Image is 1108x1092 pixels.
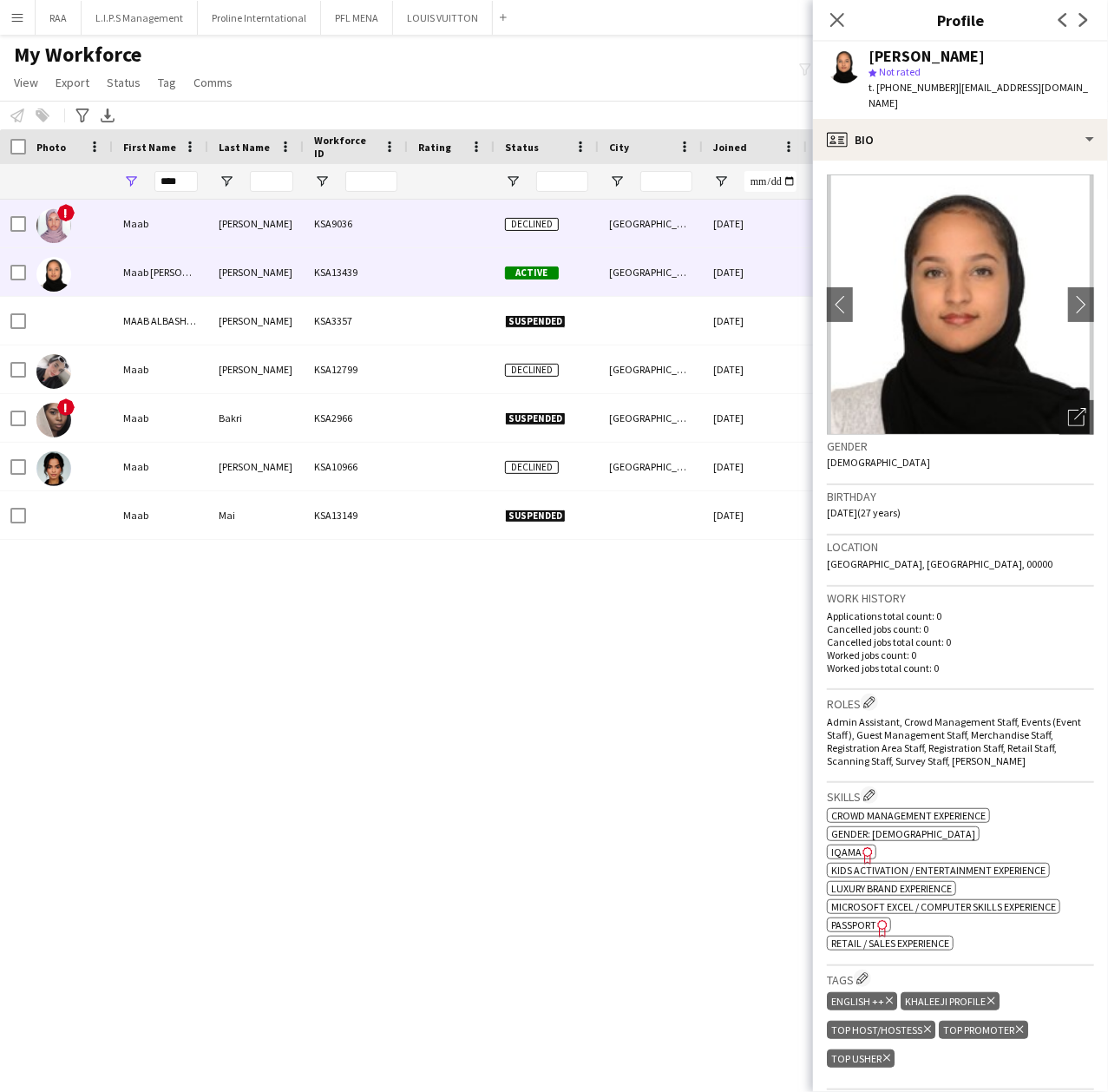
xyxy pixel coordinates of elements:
div: [PERSON_NAME] [208,200,304,247]
div: [PERSON_NAME] [869,49,985,64]
div: TOP USHER [827,1049,895,1068]
img: Maab Ibrahim [36,451,71,486]
a: Comms [187,71,239,94]
span: Not rated [879,65,921,78]
button: RAA [36,1,82,35]
span: My Workforce [14,42,141,68]
span: Kids activation / Entertainment experience [831,864,1046,877]
div: Maab [113,200,208,247]
p: Worked jobs count: 0 [827,648,1094,661]
span: Suspended [505,412,566,425]
div: Maab [113,491,208,539]
input: First Name Filter Input [154,171,198,192]
h3: Skills [827,786,1094,805]
span: ! [57,398,75,416]
div: [GEOGRAPHIC_DATA] [599,394,703,442]
div: [PERSON_NAME] [208,297,304,345]
div: MAAB ALBASHEIR [113,297,208,345]
div: Open photos pop-in [1059,400,1094,435]
a: Tag [151,71,183,94]
p: Cancelled jobs count: 0 [827,622,1094,635]
button: Proline Interntational [198,1,321,35]
div: KSA12799 [304,345,408,393]
span: Gender: [DEMOGRAPHIC_DATA] [831,827,975,840]
img: Crew avatar or photo [827,174,1094,435]
span: Crowd management experience [831,809,986,822]
div: KHALEEJI PROFILE [901,992,999,1010]
div: [PERSON_NAME] [208,443,304,490]
button: PFL MENA [321,1,393,35]
button: Open Filter Menu [314,174,330,189]
div: KSA3357 [304,297,408,345]
div: Bakri [208,394,304,442]
div: Maab [PERSON_NAME] [113,248,208,296]
div: TOP PROMOTER [939,1021,1027,1039]
span: First Name [123,141,176,154]
div: [PERSON_NAME] [208,345,304,393]
span: Retail / Sales experience [831,937,949,950]
h3: Tags [827,970,1094,988]
div: [GEOGRAPHIC_DATA] [599,443,703,490]
span: Tag [158,75,176,90]
button: Open Filter Menu [609,174,625,189]
a: Export [49,71,96,94]
button: L.I.P.S Management [82,1,198,35]
input: City Filter Input [640,171,692,192]
span: Photo [36,141,66,154]
div: [DATE] [703,248,807,296]
h3: Work history [827,590,1094,606]
span: Declined [505,461,559,474]
div: Maab [113,443,208,490]
div: ENGLISH ++ [827,992,897,1010]
app-action-btn: Advanced filters [72,105,93,126]
p: Applications total count: 0 [827,609,1094,622]
div: Maab [113,394,208,442]
span: City [609,141,629,154]
img: Maab Bakri [36,403,71,437]
div: [DATE] [703,297,807,345]
p: Worked jobs total count: 0 [827,661,1094,674]
span: Declined [505,218,559,231]
span: Admin Assistant, Crowd Management Staff, Events (Event Staff), Guest Management Staff, Merchandis... [827,715,1081,767]
p: Cancelled jobs total count: 0 [827,635,1094,648]
div: [GEOGRAPHIC_DATA] [599,345,703,393]
input: Status Filter Input [536,171,588,192]
div: Mai [208,491,304,539]
h3: Gender [827,438,1094,454]
app-action-btn: Export XLSX [97,105,118,126]
span: Rating [418,141,451,154]
a: View [7,71,45,94]
span: t. [PHONE_NUMBER] [869,81,959,94]
div: KSA10966 [304,443,408,490]
span: [DEMOGRAPHIC_DATA] [827,456,930,469]
span: Passport [831,918,876,931]
button: Open Filter Menu [505,174,521,189]
div: [DATE] [703,491,807,539]
input: Joined Filter Input [744,171,797,192]
span: Export [56,75,89,90]
div: [DATE] [703,394,807,442]
span: Last Name [219,141,270,154]
span: Comms [193,75,233,90]
div: KSA13439 [304,248,408,296]
span: Microsoft Excel / Computer skills experience [831,900,1056,913]
input: Last Name Filter Input [250,171,293,192]
span: Joined [713,141,747,154]
img: Maab Adil Hassan [36,257,71,292]
div: [GEOGRAPHIC_DATA] [599,200,703,247]
h3: Profile [813,9,1108,31]
img: Maab Adil [36,208,71,243]
span: | [EMAIL_ADDRESS][DOMAIN_NAME] [869,81,1088,109]
div: KSA13149 [304,491,408,539]
div: [DATE] [703,443,807,490]
div: [GEOGRAPHIC_DATA] [599,248,703,296]
span: Declined [505,364,559,377]
span: Status [107,75,141,90]
span: Suspended [505,510,566,523]
span: Luxury brand experience [831,882,952,895]
h3: Roles [827,694,1094,712]
button: LOUIS VUITTON [393,1,493,35]
div: Maab [113,345,208,393]
h3: Birthday [827,489,1094,504]
div: KSA2966 [304,394,408,442]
